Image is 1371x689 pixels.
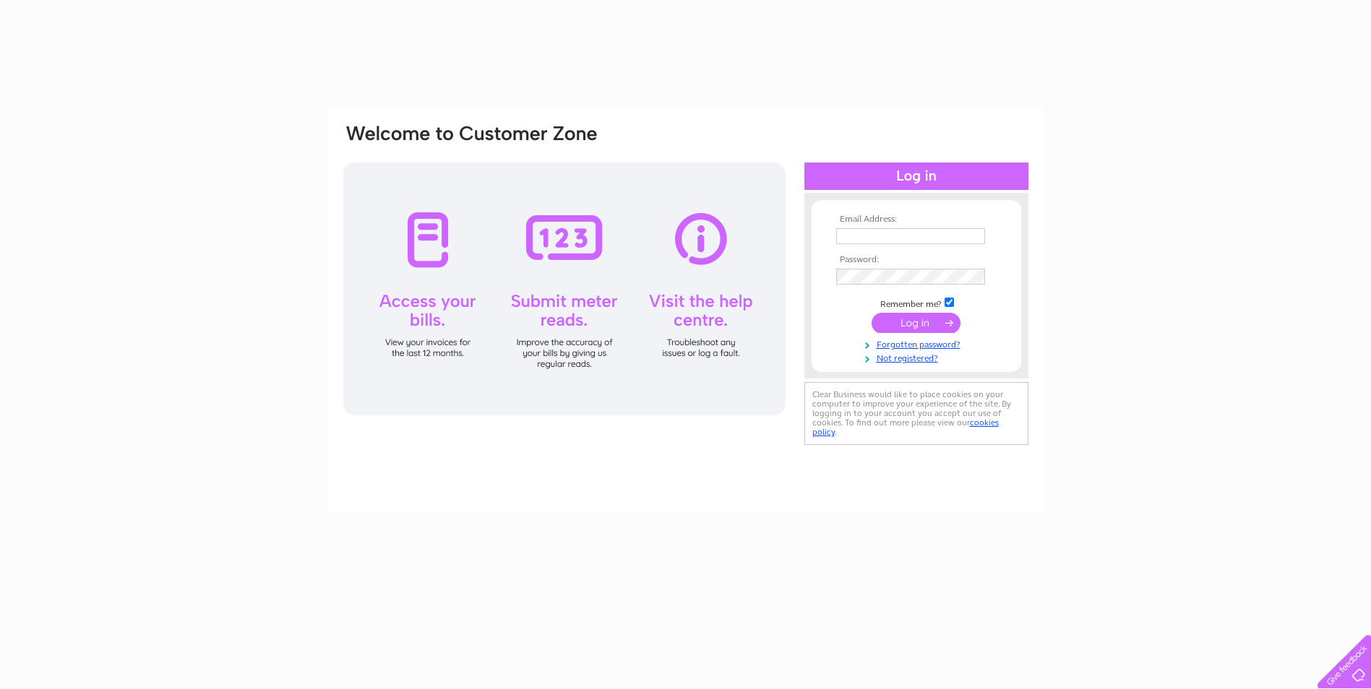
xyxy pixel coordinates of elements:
[804,382,1028,445] div: Clear Business would like to place cookies on your computer to improve your experience of the sit...
[833,295,1000,310] td: Remember me?
[836,337,1000,350] a: Forgotten password?
[812,417,999,437] a: cookies policy
[836,350,1000,364] a: Not registered?
[872,313,960,333] input: Submit
[833,214,1000,225] th: Email Address:
[833,255,1000,265] th: Password:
